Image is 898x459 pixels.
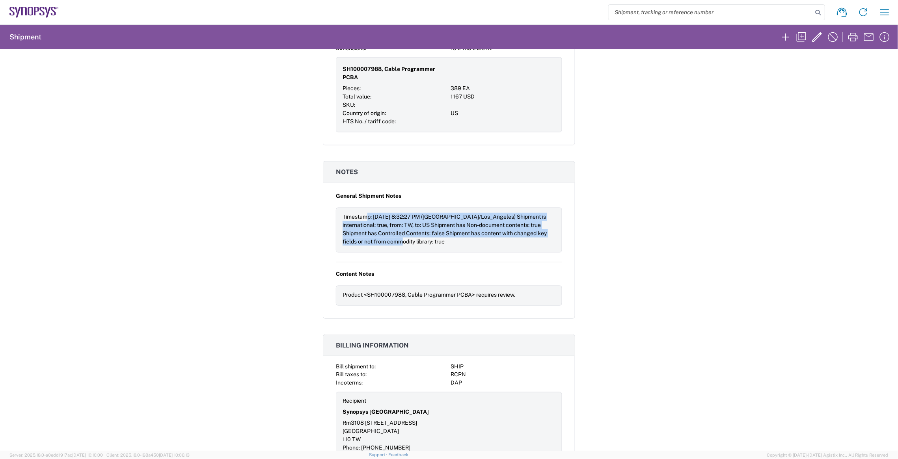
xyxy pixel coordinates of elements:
[451,109,555,117] div: US
[343,85,361,91] span: Pieces:
[343,408,429,416] span: Synopsys [GEOGRAPHIC_DATA]
[451,379,562,387] div: DAP
[343,110,386,116] span: Country of origin:
[9,32,41,42] h2: Shipment
[336,192,401,200] span: General Shipment Notes
[343,419,447,427] div: Rm3108 [STREET_ADDRESS]
[343,213,555,246] div: Timestamp: [DATE] 8:32:27 PM ([GEOGRAPHIC_DATA]/Los_Angeles) Shipment is international: true, fro...
[159,453,190,457] span: [DATE] 10:06:13
[451,93,555,101] div: 1167 USD
[343,65,447,82] span: SH100007988, Cable Programmer PCBA
[336,372,367,378] span: Bill taxes to:
[336,270,374,278] span: Content Notes
[343,291,555,299] div: Product <SH100007988, Cable Programmer PCBA> requires review.
[343,118,396,125] span: HTS No. / tariff code:
[343,102,355,108] span: SKU:
[9,453,103,457] span: Server: 2025.18.0-a0edd1917ac
[336,168,358,176] span: Notes
[343,93,371,100] span: Total value:
[451,84,555,93] div: 389 EA
[336,363,376,370] span: Bill shipment to:
[369,452,389,457] a: Support
[336,380,363,386] span: Incoterms:
[451,371,562,379] div: RCPN
[343,436,447,444] div: 110 TW
[72,453,103,457] span: [DATE] 10:10:00
[609,5,813,20] input: Shipment, tracking or reference number
[343,444,447,452] div: Phone: [PHONE_NUMBER]
[451,362,562,371] div: SHIP
[388,452,408,457] a: Feedback
[336,342,409,349] span: Billing information
[767,452,889,459] span: Copyright © [DATE]-[DATE] Agistix Inc., All Rights Reserved
[343,398,366,404] span: Recipient
[106,453,190,457] span: Client: 2025.18.0-198a450
[343,427,447,436] div: [GEOGRAPHIC_DATA]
